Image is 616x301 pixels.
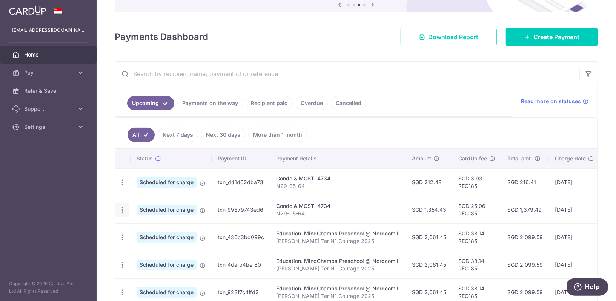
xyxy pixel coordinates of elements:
[276,210,400,217] p: N29-05-64
[406,251,452,278] td: SGD 2,061.45
[521,98,581,105] span: Read more on statuses
[212,168,270,196] td: txn_dd1d62dba73
[533,32,579,41] span: Create Payment
[501,196,549,223] td: SGD 1,379.49
[406,168,452,196] td: SGD 212.48
[212,223,270,251] td: txn_430c3bd099c
[549,251,600,278] td: [DATE]
[501,251,549,278] td: SGD 2,099.59
[212,149,270,168] th: Payment ID
[270,149,406,168] th: Payment details
[458,155,487,162] span: CardUp fee
[406,223,452,251] td: SGD 2,061.45
[115,30,208,44] h4: Payments Dashboard
[212,196,270,223] td: txn_99679743ed6
[137,155,153,162] span: Status
[24,51,74,58] span: Home
[128,128,155,142] a: All
[501,168,549,196] td: SGD 216.41
[452,196,501,223] td: SGD 25.06 REC185
[137,205,197,215] span: Scheduled for charge
[567,278,608,297] iframe: Opens a widget where you can find more information
[177,96,243,110] a: Payments on the way
[276,230,400,237] div: Education. MindChamps Preschool @ Nordcom II
[452,251,501,278] td: SGD 38.14 REC185
[276,265,400,272] p: [PERSON_NAME] Ter N1 Courage 2025
[555,155,586,162] span: Charge date
[9,6,46,15] img: CardUp
[212,251,270,278] td: txn_4dafb4bef80
[276,202,400,210] div: Condo & MCST. 4734
[412,155,431,162] span: Amount
[331,96,366,110] a: Cancelled
[24,105,74,113] span: Support
[137,260,197,270] span: Scheduled for charge
[158,128,198,142] a: Next 7 days
[428,32,478,41] span: Download Report
[276,257,400,265] div: Education. MindChamps Preschool @ Nordcom II
[549,168,600,196] td: [DATE]
[276,285,400,292] div: Education. MindChamps Preschool @ Nordcom II
[24,123,74,131] span: Settings
[549,223,600,251] td: [DATE]
[452,223,501,251] td: SGD 38.14 REC185
[401,28,497,46] a: Download Report
[506,28,598,46] a: Create Payment
[137,287,197,298] span: Scheduled for charge
[296,96,328,110] a: Overdue
[501,223,549,251] td: SGD 2,099.59
[452,168,501,196] td: SGD 3.93 REC185
[406,196,452,223] td: SGD 1,354.43
[24,69,74,76] span: Pay
[115,62,579,86] input: Search by recipient name, payment id or reference
[137,177,197,188] span: Scheduled for charge
[276,182,400,190] p: N29-05-64
[246,96,293,110] a: Recipient paid
[521,98,588,105] a: Read more on statuses
[24,87,74,95] span: Refer & Save
[248,128,307,142] a: More than 1 month
[137,232,197,243] span: Scheduled for charge
[276,237,400,245] p: [PERSON_NAME] Ter N1 Courage 2025
[549,196,600,223] td: [DATE]
[276,175,400,182] div: Condo & MCST. 4734
[507,155,532,162] span: Total amt.
[276,292,400,300] p: [PERSON_NAME] Ter N1 Courage 2025
[12,26,84,34] p: [EMAIL_ADDRESS][DOMAIN_NAME]
[201,128,245,142] a: Next 30 days
[127,96,174,110] a: Upcoming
